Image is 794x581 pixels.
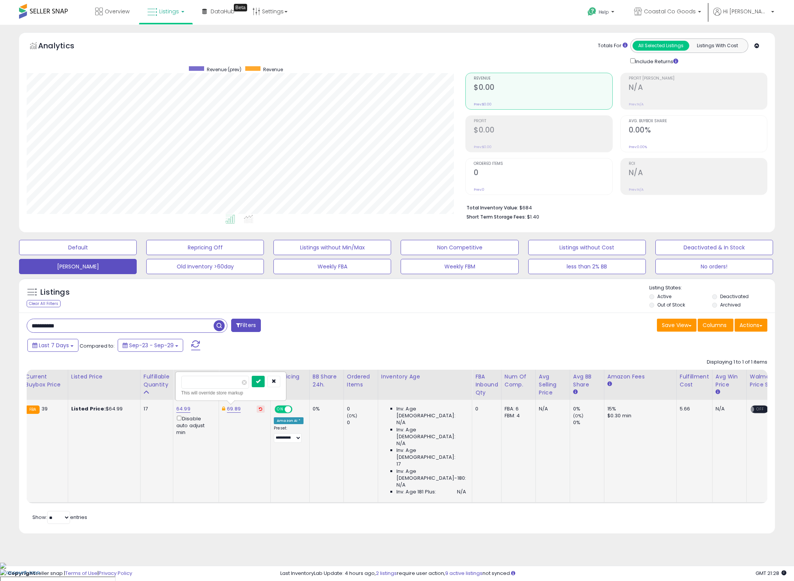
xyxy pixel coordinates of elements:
label: Out of Stock [657,302,685,308]
div: Avg Win Price [716,373,743,389]
a: 69.89 [227,405,241,413]
div: 0 [347,419,378,426]
span: N/A [396,482,406,488]
small: Prev: N/A [629,102,644,107]
span: Compared to: [80,342,115,350]
h2: N/A [629,168,767,179]
button: All Selected Listings [633,41,689,51]
span: Columns [703,321,727,329]
div: Displaying 1 to 1 of 1 items [707,359,767,366]
div: 0 [347,405,378,412]
span: Overview [105,8,129,15]
small: Avg BB Share. [573,389,578,396]
div: FBA inbound Qty [475,373,498,397]
div: Ordered Items [347,373,375,389]
h2: 0.00% [629,126,767,136]
small: Prev: $0.00 [474,145,492,149]
h2: $0.00 [474,83,612,93]
button: Filters [231,319,261,332]
button: Sep-23 - Sep-29 [118,339,183,352]
button: [PERSON_NAME] [19,259,137,274]
label: Archived [720,302,741,308]
b: Short Term Storage Fees: [466,214,526,220]
h5: Analytics [38,40,89,53]
span: Inv. Age [DEMOGRAPHIC_DATA]: [396,426,466,440]
button: Listings With Cost [689,41,746,51]
span: Ordered Items [474,162,612,166]
a: Hi [PERSON_NAME] [713,8,774,25]
div: Inventory Age [381,373,469,381]
button: Weekly FBM [401,259,518,274]
div: Listed Price [71,373,137,381]
label: Active [657,293,671,300]
span: Inv. Age [DEMOGRAPHIC_DATA]: [396,447,466,461]
div: Num of Comp. [505,373,532,389]
i: Get Help [587,7,597,16]
span: Avg. Buybox Share [629,119,767,123]
span: Revenue (prev) [207,66,241,73]
button: Actions [735,319,767,332]
button: Repricing Off [146,240,264,255]
small: Prev: 0 [474,187,484,192]
div: FBA: 6 [505,405,530,412]
b: Total Inventory Value: [466,204,518,211]
span: N/A [457,488,466,495]
div: Walmart Price Sync [750,373,782,389]
span: Last 7 Days [39,342,69,349]
span: Inv. Age [DEMOGRAPHIC_DATA]-180: [396,468,466,482]
b: Listed Price: [71,405,106,412]
div: 5.66 [680,405,706,412]
span: Listings [159,8,179,15]
div: Fulfillment Cost [680,373,709,389]
div: 0% [313,405,338,412]
small: FBA [26,405,40,414]
div: 0% [573,419,604,426]
span: Sep-23 - Sep-29 [129,342,174,349]
a: 64.99 [176,405,190,413]
span: N/A [396,419,406,426]
div: Include Returns [625,57,687,65]
small: Amazon Fees. [607,381,612,388]
span: $1.40 [527,213,539,220]
span: Profit [474,119,612,123]
small: Prev: N/A [629,187,644,192]
span: DataHub [211,8,235,15]
label: Deactivated [720,293,749,300]
span: 39 [42,405,48,412]
small: Avg Win Price. [716,389,720,396]
small: Prev: 0.00% [629,145,647,149]
span: Revenue [474,77,612,81]
span: OFF [754,406,766,413]
small: (0%) [347,413,358,419]
div: BB Share 24h. [313,373,340,389]
span: Help [599,9,609,15]
span: ROI [629,162,767,166]
span: N/A [396,440,406,447]
div: Avg Selling Price [539,373,567,397]
button: Weekly FBA [273,259,391,274]
div: FBM: 4 [505,412,530,419]
li: $684 [466,203,762,212]
div: Disable auto adjust min [176,414,213,436]
small: Prev: $0.00 [474,102,492,107]
a: Help [582,1,622,25]
button: Last 7 Days [27,339,78,352]
div: Preset: [274,426,304,443]
span: Revenue [263,66,283,73]
div: Clear All Filters [27,300,61,307]
small: (0%) [573,413,584,419]
button: Listings without Min/Max [273,240,391,255]
span: Inv. Age 181 Plus: [396,488,436,495]
span: Hi [PERSON_NAME] [723,8,769,15]
h2: N/A [629,83,767,93]
button: Non Competitive [401,240,518,255]
span: Show: entries [32,514,87,521]
div: 15% [607,405,671,412]
button: Listings without Cost [528,240,646,255]
div: 0 [475,405,495,412]
div: Amazon AI * [274,417,304,424]
span: Coastal Co Goods [644,8,696,15]
span: Inv. Age [DEMOGRAPHIC_DATA]: [396,405,466,419]
div: Totals For [598,42,628,49]
span: Profit [PERSON_NAME] [629,77,767,81]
